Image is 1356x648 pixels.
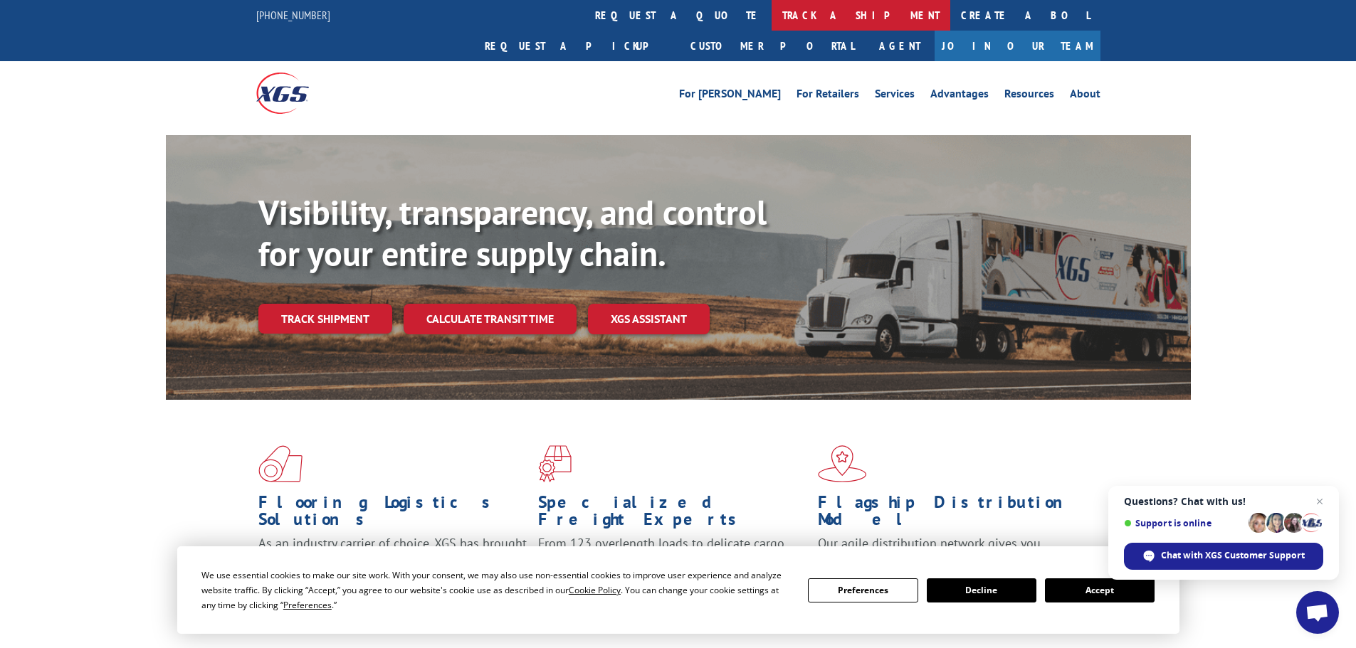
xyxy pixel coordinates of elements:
b: Visibility, transparency, and control for your entire supply chain. [258,190,767,275]
p: From 123 overlength loads to delicate cargo, our experienced staff knows the best way to move you... [538,535,807,598]
h1: Specialized Freight Experts [538,494,807,535]
a: Calculate transit time [404,304,577,334]
h1: Flagship Distribution Model [818,494,1087,535]
a: Customer Portal [680,31,865,61]
div: Cookie Consent Prompt [177,546,1179,634]
h1: Flooring Logistics Solutions [258,494,527,535]
button: Accept [1045,578,1155,602]
button: Preferences [808,578,918,602]
a: About [1070,88,1100,104]
img: xgs-icon-focused-on-flooring-red [538,445,572,482]
div: We use essential cookies to make our site work. With your consent, we may also use non-essential ... [201,568,791,612]
img: xgs-icon-flagship-distribution-model-red [818,445,867,482]
span: Support is online [1124,518,1244,529]
a: Join Our Team [935,31,1100,61]
a: Request a pickup [474,31,680,61]
a: [PHONE_NUMBER] [256,8,330,22]
span: As an industry carrier of choice, XGS has brought innovation and dedication to flooring logistics... [258,535,527,585]
a: For Retailers [797,88,859,104]
span: Our agile distribution network gives you nationwide inventory management on demand. [818,535,1080,568]
a: Advantages [930,88,989,104]
span: Chat with XGS Customer Support [1161,549,1305,562]
a: Services [875,88,915,104]
a: Agent [865,31,935,61]
a: Track shipment [258,304,392,334]
a: Resources [1004,88,1054,104]
img: xgs-icon-total-supply-chain-intelligence-red [258,445,303,482]
button: Decline [927,578,1036,602]
span: Chat with XGS Customer Support [1124,543,1323,570]
span: Questions? Chat with us! [1124,496,1323,507]
a: For [PERSON_NAME] [679,88,781,104]
a: Open chat [1296,591,1339,634]
span: Cookie Policy [569,584,621,596]
span: Preferences [283,599,332,611]
a: XGS ASSISTANT [588,304,710,334]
